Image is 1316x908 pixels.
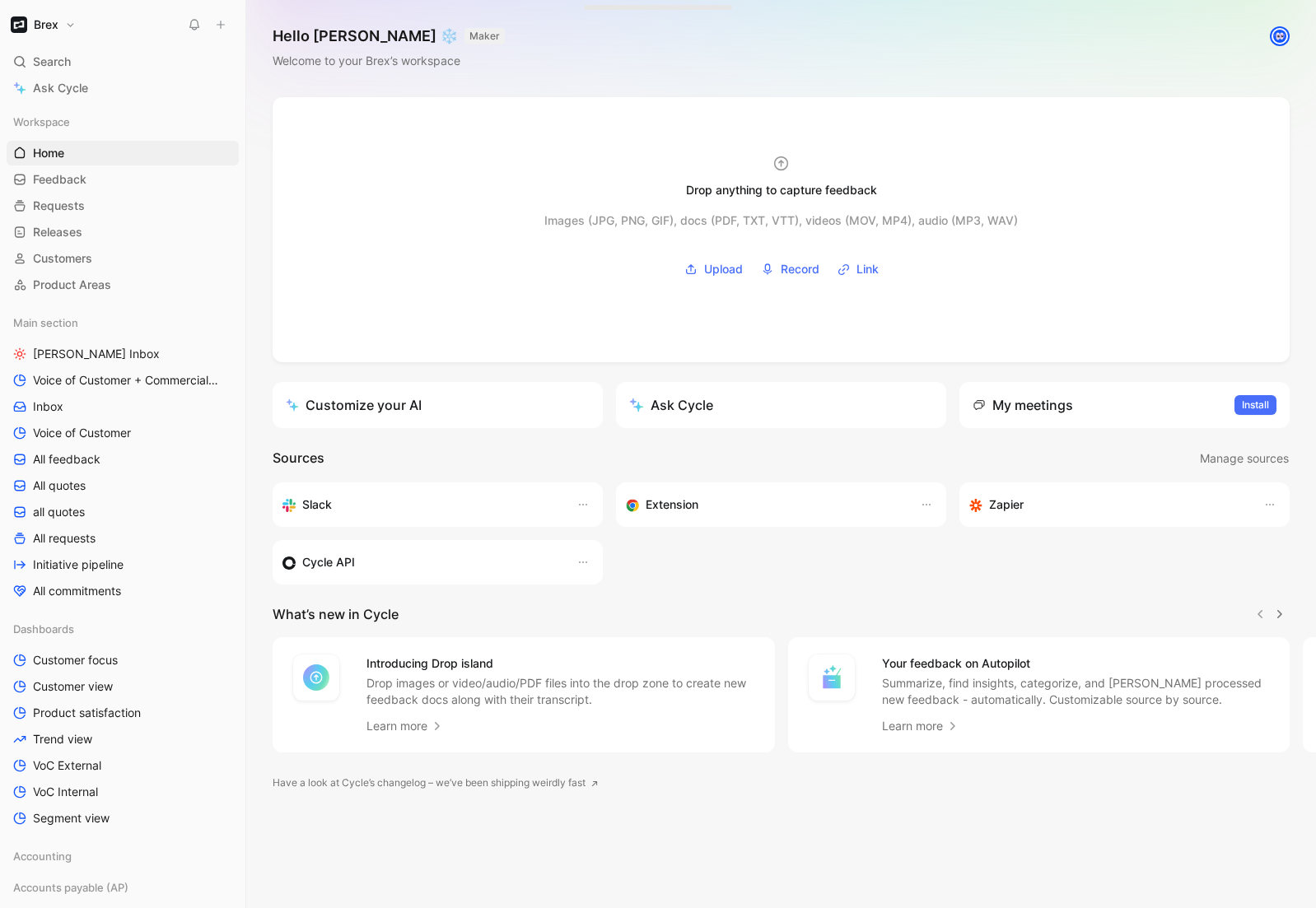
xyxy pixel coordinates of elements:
span: Feedback [33,171,86,188]
button: View actions [216,504,232,520]
div: Dashboards [7,617,239,641]
span: Accounts payable (AP) [13,879,128,896]
div: Ask Cycle [629,395,713,415]
button: BrexBrex [7,13,80,36]
button: MAKER [464,28,505,44]
a: Product Areas [7,272,239,297]
a: Voice of Customer [7,421,239,445]
h4: Introducing Drop island [366,654,755,673]
a: Feedback [7,167,239,192]
span: Customer view [33,678,113,695]
span: Product satisfaction [33,705,141,721]
span: All quotes [33,477,86,494]
span: All feedback [33,451,100,468]
span: Voice of Customer [33,425,131,441]
a: Customer view [7,674,239,699]
a: all quotes [7,500,239,524]
a: Customers [7,246,239,271]
a: Ask Cycle [7,76,239,100]
a: Customize your AI [273,382,603,428]
button: Link [832,257,884,282]
div: Images (JPG, PNG, GIF), docs (PDF, TXT, VTT), videos (MOV, MP4), audio (MP3, WAV) [544,211,1018,230]
a: Releases [7,220,239,244]
span: Requests [33,198,85,214]
div: Drop anything to capture feedback [686,180,877,200]
img: avatar [1272,28,1288,44]
button: View actions [216,346,232,362]
span: Main section [13,314,78,331]
a: Have a look at Cycle’s changelog – we’ve been shipping weirdly fast [273,775,599,791]
div: Search [7,49,239,74]
img: Brex [11,16,27,33]
span: [PERSON_NAME] Inbox [33,346,160,362]
span: Customer focus [33,652,118,668]
button: Upload [679,257,749,282]
span: Customers [33,250,92,267]
span: Manage sources [1200,449,1289,468]
span: Trend view [33,731,92,747]
a: All requests [7,526,239,551]
button: View actions [221,372,237,389]
a: Voice of Customer + Commercial NRR Feedback [7,368,239,393]
span: Initiative pipeline [33,556,124,573]
button: View actions [216,477,232,494]
span: Ask Cycle [33,78,88,98]
span: VoC External [33,757,101,774]
div: Workspace [7,109,239,134]
span: Accounting [13,848,72,864]
span: Upload [704,259,743,279]
a: Learn more [882,716,959,736]
div: Capture feedback from thousands of sources with Zapier (survey results, recordings, sheets, etc). [969,495,1247,515]
a: Trend view [7,727,239,752]
a: VoC External [7,753,239,778]
a: VoC Internal [7,780,239,804]
button: Record [755,257,825,282]
div: Main section [7,310,239,335]
a: All commitments [7,579,239,603]
h3: Slack [302,495,332,515]
button: View actions [216,731,232,747]
button: View actions [216,652,232,668]
button: View actions [216,425,232,441]
div: My meetings [973,395,1073,415]
a: Home [7,141,239,165]
a: Initiative pipeline [7,552,239,577]
div: Welcome to your Brex’s workspace [273,51,505,71]
button: View actions [216,705,232,721]
span: Record [781,259,819,279]
div: Accounting [7,844,239,868]
button: View actions [216,398,232,415]
span: all quotes [33,504,85,520]
button: View actions [216,678,232,695]
div: DashboardsCustomer focusCustomer viewProduct satisfactionTrend viewVoC ExternalVoC InternalSegmen... [7,617,239,831]
h3: Cycle API [302,552,355,572]
span: Releases [33,224,82,240]
button: View actions [216,451,232,468]
div: Accounts payable (AP) [7,875,239,905]
span: All commitments [33,583,121,599]
a: All quotes [7,473,239,498]
button: View actions [216,583,232,599]
button: Install [1234,395,1276,415]
span: Product Areas [33,277,111,293]
a: Product satisfaction [7,701,239,725]
div: Main section[PERSON_NAME] InboxVoice of Customer + Commercial NRR FeedbackInboxVoice of CustomerA... [7,310,239,603]
span: Install [1242,397,1269,413]
button: Manage sources [1199,448,1290,469]
span: Link [856,259,879,279]
div: Docs, images, videos, audio files, links & more [595,8,671,14]
h3: Zapier [989,495,1024,515]
div: Sync your customers, send feedback and get updates in Slack [282,495,560,515]
a: Segment view [7,806,239,831]
div: Capture feedback from anywhere on the web [626,495,903,515]
span: Search [33,52,71,72]
button: Ask Cycle [616,382,946,428]
button: View actions [216,810,232,827]
h2: Sources [273,448,324,469]
span: Voice of Customer + Commercial NRR Feedback [33,372,221,389]
a: Requests [7,193,239,218]
span: VoC Internal [33,784,98,800]
button: View actions [216,757,232,774]
span: Home [33,145,64,161]
span: Inbox [33,398,63,415]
